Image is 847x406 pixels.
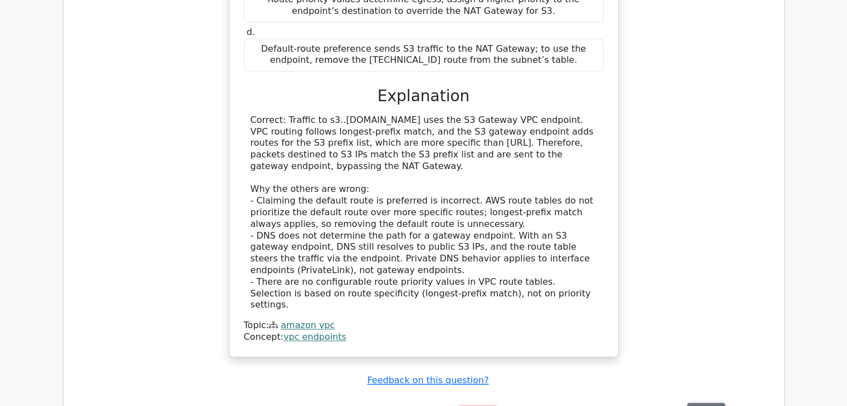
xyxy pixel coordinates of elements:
region: .[DOMAIN_NAME] uses the S3 Gateway VPC endpoint. VPC routing follows longest-prefix match, and th... [251,115,594,310]
div: Topic: [244,320,604,331]
h3: Explanation [251,87,597,106]
span: d. [247,27,255,37]
a: vpc endpoints [283,331,346,342]
a: Feedback on this question? [367,375,488,385]
div: Correct: Traffic to s3. [251,115,597,311]
div: Default-route preference sends S3 traffic to the NAT Gateway; to use the endpoint, remove the [TE... [244,38,604,72]
div: Concept: [244,331,604,343]
a: amazon vpc [281,320,335,330]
